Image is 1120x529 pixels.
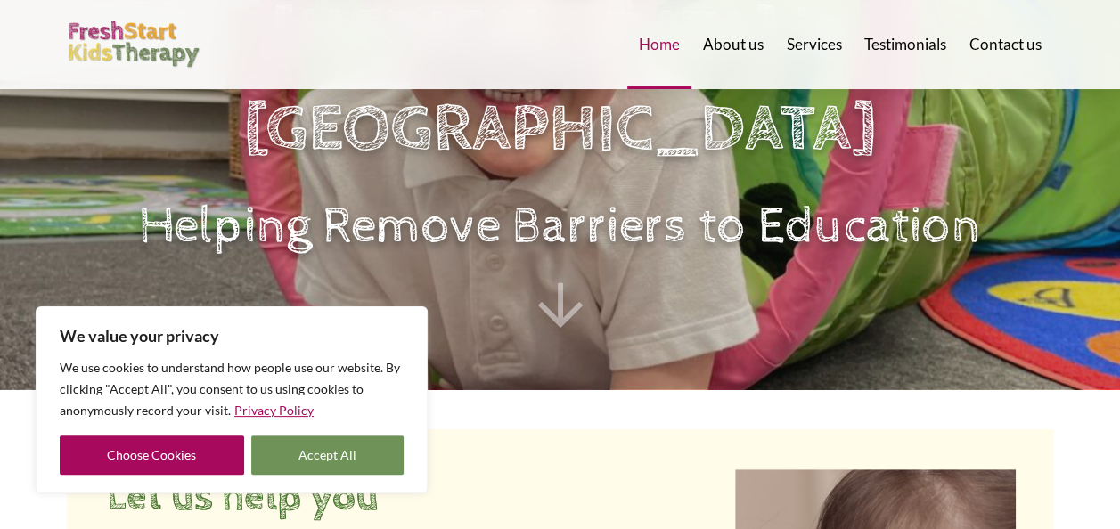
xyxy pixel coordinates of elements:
[139,191,981,263] p: Helping Remove Barriers to Education
[787,37,842,52] span: Services
[60,435,244,475] button: Choose Cookies
[60,357,404,421] p: We use cookies to understand how people use our website. By clicking "Accept All", you consent to...
[864,37,946,52] span: Testimonials
[969,37,1042,52] span: Contact us
[233,402,315,419] a: Privacy Policy
[703,37,764,52] span: About us
[251,435,405,475] button: Accept All
[639,37,680,52] span: Home
[67,21,200,69] img: FreshStart Kids Therapy logo
[60,325,404,346] p: We value your privacy
[107,469,701,526] h2: Let us help you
